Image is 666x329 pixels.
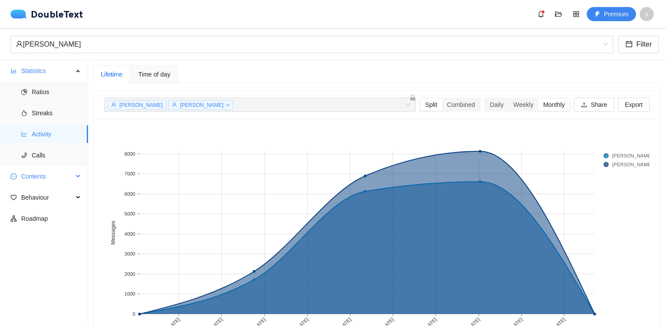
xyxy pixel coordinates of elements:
div: [PERSON_NAME] [16,36,600,53]
text: 5000 [125,211,135,216]
button: folder-open [551,7,566,21]
button: bell [534,7,548,21]
span: Time of day [138,71,170,77]
span: user [172,102,177,107]
span: heart [11,194,17,201]
span: Streaks [32,104,81,122]
span: appstore [570,11,583,18]
button: uploadShare [574,98,614,112]
span: upload [581,102,587,109]
text: 8000 [125,151,135,157]
span: Contents [21,168,73,185]
span: user [16,40,23,48]
span: user [111,102,116,107]
span: Calls [32,146,81,164]
span: Roadmap [21,210,81,227]
text: 0 [133,311,135,317]
a: logoDoubleText [11,10,83,18]
div: Monthly [538,99,570,111]
button: appstore [569,7,583,21]
text: 7000 [125,171,135,176]
span: apartment [11,216,17,222]
span: Export [625,100,643,110]
button: Export [618,98,650,112]
span: Filter [636,39,652,50]
text: 4000 [125,231,135,237]
span: calendar [625,40,633,49]
text: 1000 [125,291,135,296]
span: lock [410,95,416,101]
div: Weekly [508,99,538,111]
span: Share [591,100,607,110]
span: Activity [32,125,81,143]
text: 3000 [125,251,135,256]
span: message [11,173,17,179]
span: folder-open [552,11,565,18]
div: Lifetime [101,69,122,79]
text: 6000 [125,191,135,197]
span: line-chart [21,131,27,137]
span: Ratios [32,83,81,101]
span: pie-chart [21,89,27,95]
span: [PERSON_NAME] :> [180,102,229,108]
div: Daily [485,99,508,111]
div: Split [420,99,442,111]
span: Statistics [21,62,73,80]
span: Behaviour [21,189,73,206]
button: calendarFilter [618,36,659,53]
span: [PERSON_NAME] [119,102,163,108]
div: Combined [442,99,480,111]
button: thunderboltPremium [587,7,636,21]
span: fire [21,110,27,116]
div: DoubleText [11,10,83,18]
span: bell [534,11,548,18]
span: Premium [604,9,629,19]
span: phone [21,152,27,158]
img: logo [11,10,31,18]
text: 2000 [125,271,135,277]
text: Messages [110,221,116,245]
span: bar-chart [11,68,17,74]
span: Derrick [16,36,608,53]
span: s [645,7,648,21]
span: thunderbolt [594,11,600,18]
